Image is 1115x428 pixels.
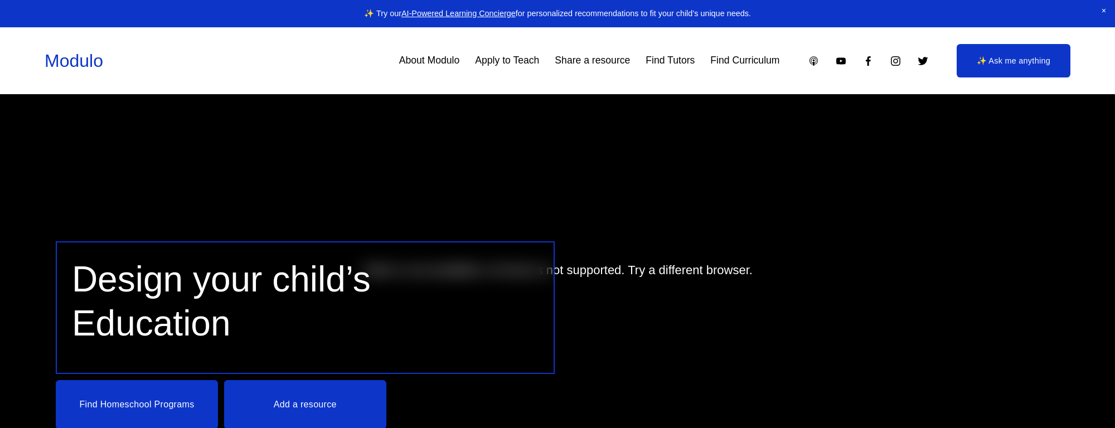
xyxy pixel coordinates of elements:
a: Find Tutors [646,51,695,70]
a: YouTube [835,55,847,67]
a: ✨ Ask me anything [957,44,1070,77]
span: Design your child’s Education [72,259,381,343]
a: Share a resource [555,51,630,70]
a: About Modulo [399,51,460,70]
a: Instagram [890,55,901,67]
a: Apple Podcasts [808,55,820,67]
a: Apply to Teach [475,51,539,70]
a: Modulo [45,51,103,71]
a: AI-Powered Learning Concierge [401,9,516,18]
a: Find Curriculum [710,51,779,70]
a: Twitter [917,55,929,67]
a: Facebook [862,55,874,67]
